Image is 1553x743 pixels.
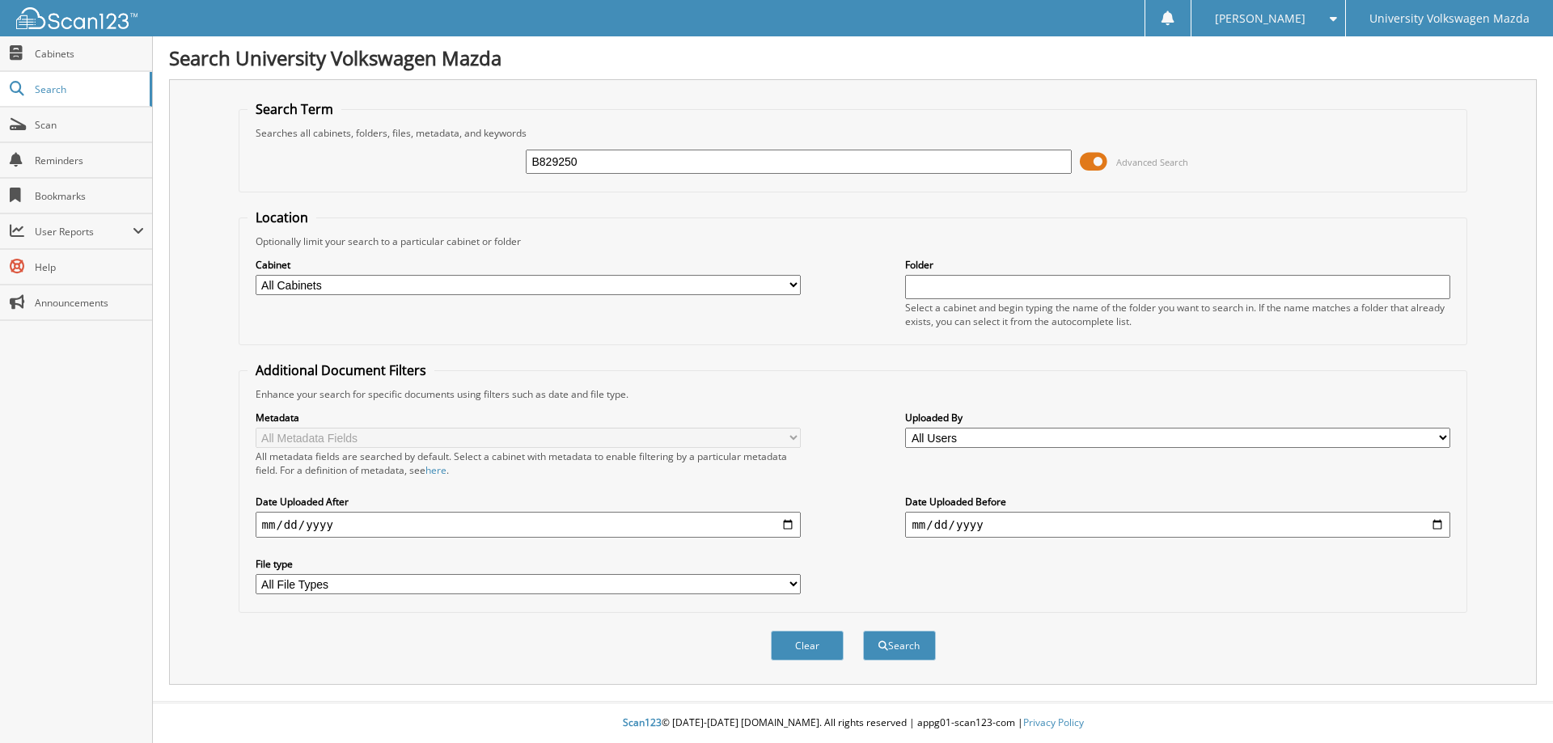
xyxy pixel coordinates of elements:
h1: Search University Volkswagen Mazda [169,44,1537,71]
input: end [905,512,1450,538]
span: Bookmarks [35,189,144,203]
span: Reminders [35,154,144,167]
button: Search [863,631,936,661]
span: Scan123 [623,716,662,729]
label: File type [256,557,801,571]
span: Search [35,82,142,96]
label: Metadata [256,411,801,424]
div: © [DATE]-[DATE] [DOMAIN_NAME]. All rights reserved | appg01-scan123-com | [153,703,1553,743]
legend: Location [248,209,316,226]
img: scan123-logo-white.svg [16,7,138,29]
div: Select a cabinet and begin typing the name of the folder you want to search in. If the name match... [905,301,1450,328]
iframe: Chat Widget [1472,665,1553,743]
span: Advanced Search [1116,156,1188,168]
span: Cabinets [35,47,144,61]
span: User Reports [35,225,133,239]
button: Clear [771,631,844,661]
a: Privacy Policy [1023,716,1084,729]
label: Cabinet [256,258,801,272]
label: Date Uploaded Before [905,495,1450,509]
legend: Additional Document Filters [248,361,434,379]
span: Help [35,260,144,274]
div: Optionally limit your search to a particular cabinet or folder [248,234,1459,248]
span: [PERSON_NAME] [1215,14,1305,23]
label: Folder [905,258,1450,272]
span: Scan [35,118,144,132]
span: Announcements [35,296,144,310]
span: University Volkswagen Mazda [1369,14,1530,23]
label: Uploaded By [905,411,1450,424]
input: start [256,512,801,538]
div: Searches all cabinets, folders, files, metadata, and keywords [248,126,1459,140]
div: Enhance your search for specific documents using filters such as date and file type. [248,387,1459,401]
label: Date Uploaded After [256,495,801,509]
a: here [425,463,446,477]
legend: Search Term [248,100,341,118]
div: All metadata fields are searched by default. Select a cabinet with metadata to enable filtering b... [256,450,801,477]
